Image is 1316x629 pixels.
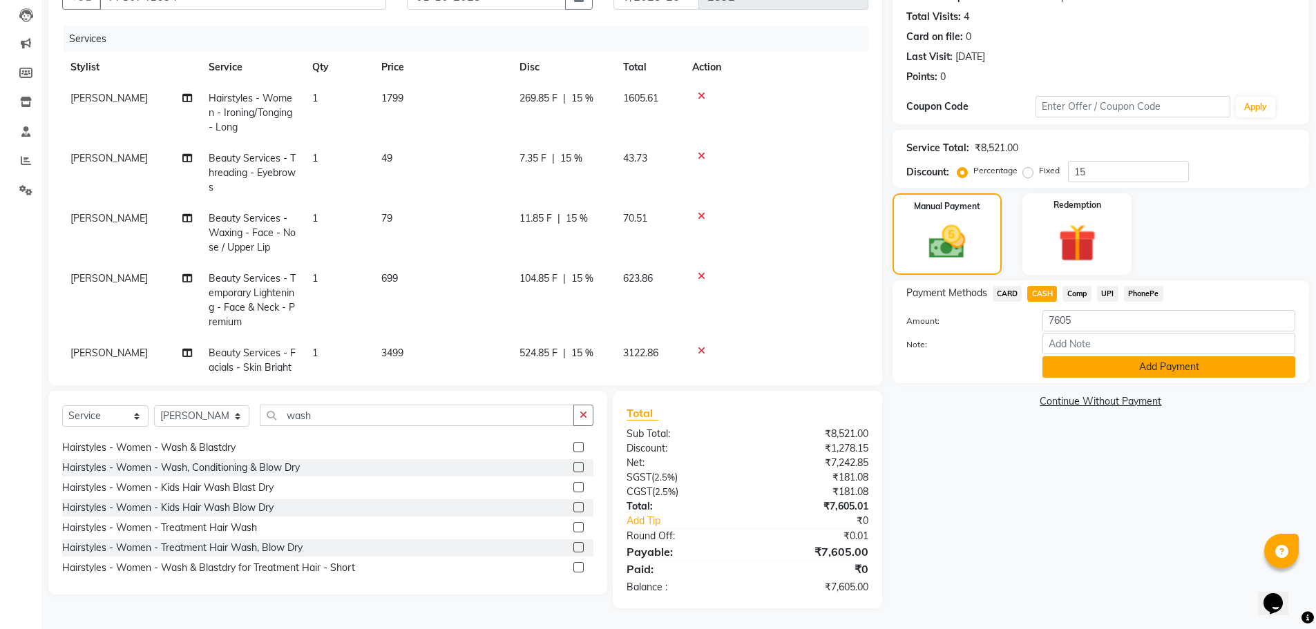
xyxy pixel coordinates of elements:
span: 1 [312,92,318,104]
div: Paid: [616,561,747,577]
div: 0 [940,70,946,84]
div: Last Visit: [906,50,953,64]
div: ₹0.01 [747,529,879,543]
label: Percentage [973,164,1018,177]
div: ₹8,521.00 [747,427,879,441]
div: Balance : [616,580,747,594]
div: ₹0 [770,514,879,528]
img: _cash.svg [917,221,977,263]
span: 1 [312,272,318,284]
span: Hairstyles - Women - Ironing/Tonging - Long [209,92,292,133]
div: Service Total: [906,141,969,155]
span: 104.85 F [519,271,557,286]
div: [DATE] [955,50,985,64]
div: Hairstyles - Women - Treatment Hair Wash [62,521,257,535]
label: Fixed [1039,164,1060,177]
div: Hairstyles - Women - Treatment Hair Wash, Blow Dry [62,541,303,555]
span: Beauty Services - Temporary Lightening - Face & Neck - Premium [209,272,296,328]
th: Qty [304,52,373,83]
span: 49 [381,152,392,164]
div: 4 [964,10,969,24]
div: Card on file: [906,30,963,44]
span: 2.5% [654,472,675,483]
span: 699 [381,272,398,284]
div: Hairstyles - Women - Wash & Blastdry [62,441,236,455]
span: 1605.61 [623,92,658,104]
div: ₹181.08 [747,470,879,485]
div: ( ) [616,470,747,485]
input: Amount [1042,310,1295,331]
div: Points: [906,70,937,84]
div: Discount: [616,441,747,456]
span: 70.51 [623,212,647,224]
div: Payable: [616,543,747,560]
span: [PERSON_NAME] [70,272,148,284]
span: Total [627,406,658,420]
a: Add Tip [616,514,769,528]
span: 1 [312,212,318,224]
div: ₹7,242.85 [747,456,879,470]
label: Manual Payment [914,200,980,213]
span: Beauty Services - Threading - Eyebrows [209,152,296,193]
a: Continue Without Payment [895,394,1306,409]
span: | [563,271,566,286]
div: ( ) [616,485,747,499]
div: ₹0 [747,561,879,577]
span: [PERSON_NAME] [70,212,148,224]
span: 1 [312,152,318,164]
span: 79 [381,212,392,224]
div: Total Visits: [906,10,961,24]
button: Apply [1236,97,1275,117]
input: Enter Offer / Coupon Code [1036,96,1230,117]
span: 623.86 [623,272,653,284]
span: 3499 [381,347,403,359]
span: 43.73 [623,152,647,164]
div: ₹7,605.00 [747,543,879,560]
span: [PERSON_NAME] [70,92,148,104]
div: ₹7,605.00 [747,580,879,594]
th: Price [373,52,511,83]
span: CGST [627,485,652,498]
div: Hairstyles - Women - Wash & Blastdry for Treatment Hair - Short [62,561,355,575]
div: Sub Total: [616,427,747,441]
span: PhonePe [1124,286,1163,302]
th: Stylist [62,52,200,83]
div: Total: [616,499,747,514]
input: Search or Scan [260,405,574,426]
div: Hairstyles - Women - Kids Hair Wash Blast Dry [62,481,274,495]
span: | [563,346,566,360]
th: Service [200,52,304,83]
div: ₹8,521.00 [975,141,1018,155]
div: Round Off: [616,529,747,543]
span: UPI [1097,286,1118,302]
span: 15 % [571,346,593,360]
span: CASH [1027,286,1057,302]
span: 2.5% [655,486,676,497]
div: Net: [616,456,747,470]
span: | [563,91,566,106]
span: | [557,211,560,226]
span: 15 % [566,211,588,226]
div: 0 [966,30,971,44]
div: Hairstyles - Women - Wash, Conditioning & Blow Dry [62,461,300,475]
span: SGST [627,471,651,483]
th: Disc [511,52,615,83]
span: Comp [1062,286,1091,302]
div: Discount: [906,165,949,180]
div: Services [64,26,879,52]
label: Redemption [1053,199,1101,211]
input: Add Note [1042,333,1295,354]
span: Payment Methods [906,286,987,300]
span: 524.85 F [519,346,557,360]
span: [PERSON_NAME] [70,152,148,164]
div: ₹1,278.15 [747,441,879,456]
th: Total [615,52,684,83]
label: Amount: [896,315,1033,327]
span: | [552,151,555,166]
iframe: chat widget [1258,574,1302,615]
th: Action [684,52,868,83]
span: 269.85 F [519,91,557,106]
label: Note: [896,338,1033,351]
div: ₹7,605.01 [747,499,879,514]
span: 3122.86 [623,347,658,359]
